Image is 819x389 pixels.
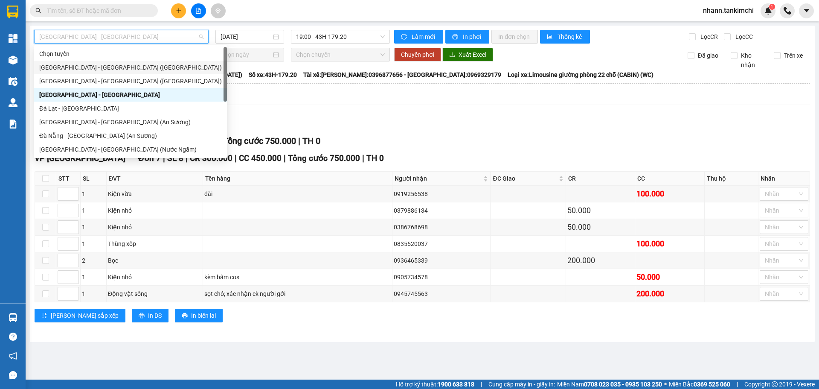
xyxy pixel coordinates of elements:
div: 100.000 [636,188,703,200]
span: nhann.tankimchi [696,5,761,16]
span: CC 450.000 [239,153,282,163]
span: copyright [772,381,778,387]
span: Miền Nam [557,380,662,389]
span: | [481,380,482,389]
span: plus [176,8,182,14]
button: printerIn phơi [445,30,489,44]
button: plus [171,3,186,18]
div: Đà Nẵng - [GEOGRAPHIC_DATA] (An Sương) [39,131,222,140]
span: | [362,153,364,163]
img: phone-icon [784,7,791,15]
div: Kiện nhỏ [108,222,201,232]
img: logo-vxr [7,6,18,18]
span: ⚪️ [664,383,667,386]
div: Đà Nẵng - Sài Gòn (An Sương) [34,129,227,143]
div: Kiện vừa [108,189,201,199]
span: search [35,8,41,14]
span: Trên xe [781,51,806,60]
span: Đã giao [694,51,722,60]
img: warehouse-icon [9,313,17,322]
span: Tổng cước 750.000 [288,153,360,163]
div: [GEOGRAPHIC_DATA] - [GEOGRAPHIC_DATA] ([GEOGRAPHIC_DATA]) [39,63,222,72]
button: sort-ascending[PERSON_NAME] sắp xếp [35,309,125,322]
div: 0379886134 [394,206,489,215]
span: 19:00 - 43H-179.20 [296,30,385,43]
span: In biên lai [191,311,216,320]
span: VP [GEOGRAPHIC_DATA] [35,153,125,163]
th: ĐVT [107,172,203,186]
button: syncLàm mới [394,30,443,44]
span: SL 8 [167,153,183,163]
strong: 1900 633 818 [438,381,474,388]
span: Lọc CR [697,32,719,41]
div: 200.000 [636,288,703,300]
button: printerIn DS [132,309,168,322]
span: message [9,371,17,379]
div: 1 [82,222,105,232]
span: printer [452,34,459,41]
button: printerIn biên lai [175,309,223,322]
div: Đà Lạt - [GEOGRAPHIC_DATA] [39,104,222,113]
div: 50.000 [567,221,633,233]
span: | [737,380,738,389]
div: 1 [82,206,105,215]
div: 2 [82,256,105,265]
span: Cung cấp máy in - giấy in: [488,380,555,389]
input: Chọn ngày [221,50,271,59]
span: | [163,153,165,163]
span: Đơn 7 [138,153,161,163]
span: TH 0 [302,136,320,146]
div: 1 [82,189,105,199]
div: Động vật sống [108,289,201,298]
div: [GEOGRAPHIC_DATA] - [GEOGRAPHIC_DATA] ([GEOGRAPHIC_DATA]) [39,76,222,86]
span: Hỗ trợ kỹ thuật: [396,380,474,389]
span: Loại xe: Limousine giường phòng 22 chỗ (CABIN) (WC) [508,70,653,79]
div: 1 [82,272,105,282]
div: Hà Nội - Đà Nẵng (Hàng) [34,74,227,88]
th: CC [635,172,704,186]
span: In DS [148,311,162,320]
div: 1 [82,239,105,249]
div: 100.000 [636,238,703,250]
span: In phơi [463,32,482,41]
span: Chọn chuyến [296,48,385,61]
th: Tên hàng [203,172,392,186]
span: caret-down [803,7,810,15]
span: Xuất Excel [459,50,486,59]
div: kèm bấm cos [204,272,391,282]
span: question-circle [9,333,17,341]
div: sọt chó; xác nhận ck người gởi [204,289,391,298]
th: SL [81,172,107,186]
span: CR 300.000 [190,153,232,163]
strong: 0369 525 060 [694,381,730,388]
img: warehouse-icon [9,77,17,86]
span: Người nhận [395,174,482,183]
span: bar-chart [547,34,554,41]
span: Lọc CC [732,32,754,41]
span: | [284,153,286,163]
th: CR [566,172,635,186]
div: 200.000 [567,254,633,266]
th: Thu hộ [705,172,758,186]
div: Đà Lạt - Đà Nẵng [34,102,227,115]
img: warehouse-icon [9,98,17,107]
div: [GEOGRAPHIC_DATA] - [GEOGRAPHIC_DATA] (Nước Ngầm) [39,145,222,154]
span: notification [9,352,17,360]
sup: 1 [769,4,775,10]
button: aim [211,3,226,18]
button: bar-chartThống kê [540,30,590,44]
button: downloadXuất Excel [442,48,493,61]
span: | [298,136,300,146]
div: 50.000 [567,205,633,216]
span: Tài xế: [PERSON_NAME]:0396877656 - [GEOGRAPHIC_DATA]:0969329179 [303,70,501,79]
div: Kiện nhỏ [108,272,201,282]
div: Kiện nhỏ [108,206,201,215]
th: STT [56,172,81,186]
span: | [235,153,237,163]
span: | [186,153,188,163]
div: Bọc [108,256,201,265]
div: 0835520037 [394,239,489,249]
input: 11/10/2025 [221,32,271,41]
span: aim [215,8,221,14]
span: Kho nhận [738,51,767,70]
